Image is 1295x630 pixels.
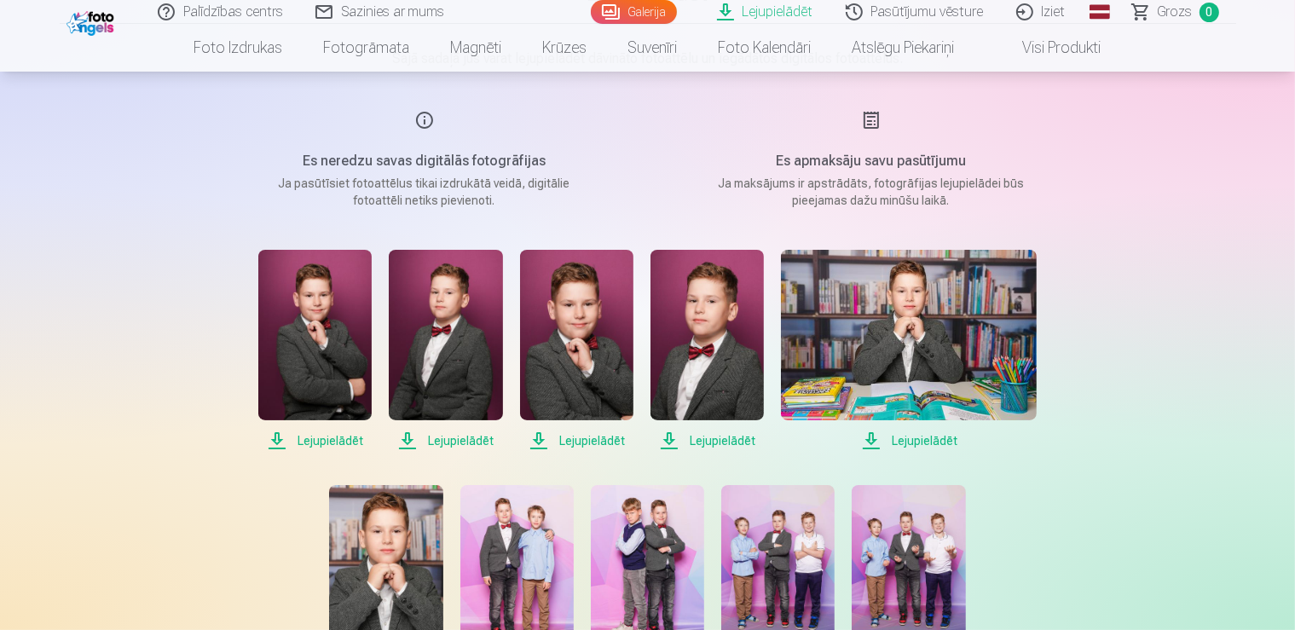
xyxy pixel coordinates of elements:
[1158,2,1193,22] span: Grozs
[431,24,523,72] a: Magnēti
[520,250,633,451] a: Lejupielādēt
[781,431,1037,451] span: Lejupielādēt
[520,431,633,451] span: Lejupielādēt
[650,250,764,451] a: Lejupielādēt
[389,431,502,451] span: Lejupielādēt
[698,24,832,72] a: Foto kalendāri
[1200,3,1219,22] span: 0
[258,431,372,451] span: Lejupielādēt
[304,24,431,72] a: Fotogrāmata
[263,151,587,171] h5: Es neredzu savas digitālās fotogrāfijas
[608,24,698,72] a: Suvenīri
[709,151,1033,171] h5: Es apmaksāju savu pasūtījumu
[66,7,119,36] img: /fa1
[523,24,608,72] a: Krūzes
[650,431,764,451] span: Lejupielādēt
[975,24,1122,72] a: Visi produkti
[832,24,975,72] a: Atslēgu piekariņi
[389,250,502,451] a: Lejupielādēt
[258,250,372,451] a: Lejupielādēt
[174,24,304,72] a: Foto izdrukas
[709,175,1033,209] p: Ja maksājums ir apstrādāts, fotogrāfijas lejupielādei būs pieejamas dažu minūšu laikā.
[781,250,1037,451] a: Lejupielādēt
[263,175,587,209] p: Ja pasūtīsiet fotoattēlus tikai izdrukātā veidā, digitālie fotoattēli netiks pievienoti.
